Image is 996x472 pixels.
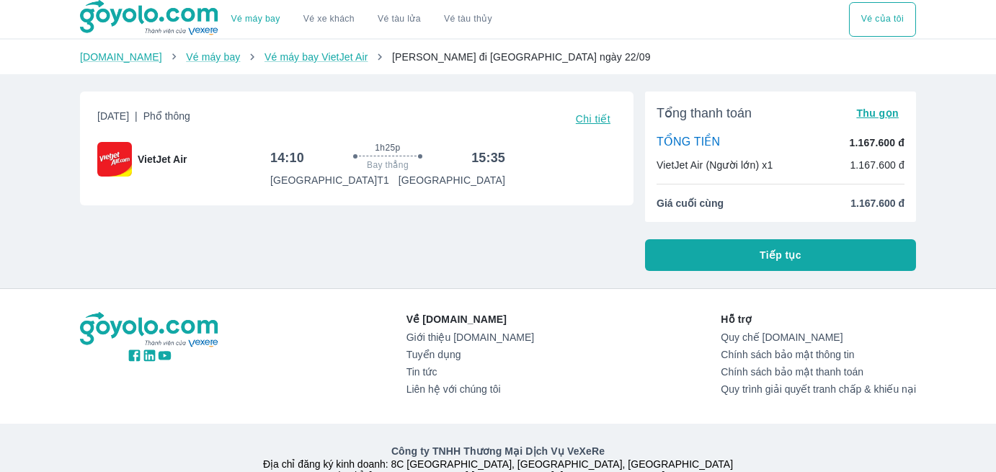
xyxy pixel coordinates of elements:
a: Quy chế [DOMAIN_NAME] [721,331,916,343]
img: logo [80,312,220,348]
button: Vé tàu thủy [432,2,504,37]
span: Tổng thanh toán [657,104,752,122]
span: Thu gọn [856,107,899,119]
span: Tiếp tục [760,248,801,262]
span: Chi tiết [576,113,610,125]
span: Bay thẳng [367,159,409,171]
div: choose transportation mode [849,2,916,37]
a: Vé tàu lửa [366,2,432,37]
button: Chi tiết [570,109,616,129]
h6: 15:35 [471,149,505,166]
a: Giới thiệu [DOMAIN_NAME] [406,331,534,343]
a: Tuyển dụng [406,349,534,360]
span: [PERSON_NAME] đi [GEOGRAPHIC_DATA] ngày 22/09 [392,51,651,63]
a: Vé máy bay [231,14,280,25]
span: Giá cuối cùng [657,196,724,210]
p: TỔNG TIỀN [657,135,720,151]
a: Liên hệ với chúng tôi [406,383,534,395]
button: Tiếp tục [645,239,916,271]
p: 1.167.600 đ [850,135,904,150]
h6: 14:10 [270,149,304,166]
a: Chính sách bảo mật thông tin [721,349,916,360]
a: [DOMAIN_NAME] [80,51,162,63]
p: VietJet Air (Người lớn) x1 [657,158,773,172]
div: choose transportation mode [220,2,504,37]
p: Công ty TNHH Thương Mại Dịch Vụ VeXeRe [83,444,913,458]
a: Tin tức [406,366,534,378]
span: Phổ thông [143,110,190,122]
a: Vé máy bay [186,51,240,63]
span: [DATE] [97,109,190,129]
span: VietJet Air [138,152,187,166]
p: 1.167.600 đ [850,158,904,172]
span: 1.167.600 đ [850,196,904,210]
p: Hỗ trợ [721,312,916,326]
a: Vé máy bay VietJet Air [264,51,368,63]
p: Về [DOMAIN_NAME] [406,312,534,326]
button: Thu gọn [850,103,904,123]
p: [GEOGRAPHIC_DATA] T1 [270,173,389,187]
a: Chính sách bảo mật thanh toán [721,366,916,378]
p: [GEOGRAPHIC_DATA] [399,173,505,187]
span: | [135,110,138,122]
nav: breadcrumb [80,50,916,64]
a: Vé xe khách [303,14,355,25]
span: 1h25p [375,142,400,153]
a: Quy trình giải quyết tranh chấp & khiếu nại [721,383,916,395]
button: Vé của tôi [849,2,916,37]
